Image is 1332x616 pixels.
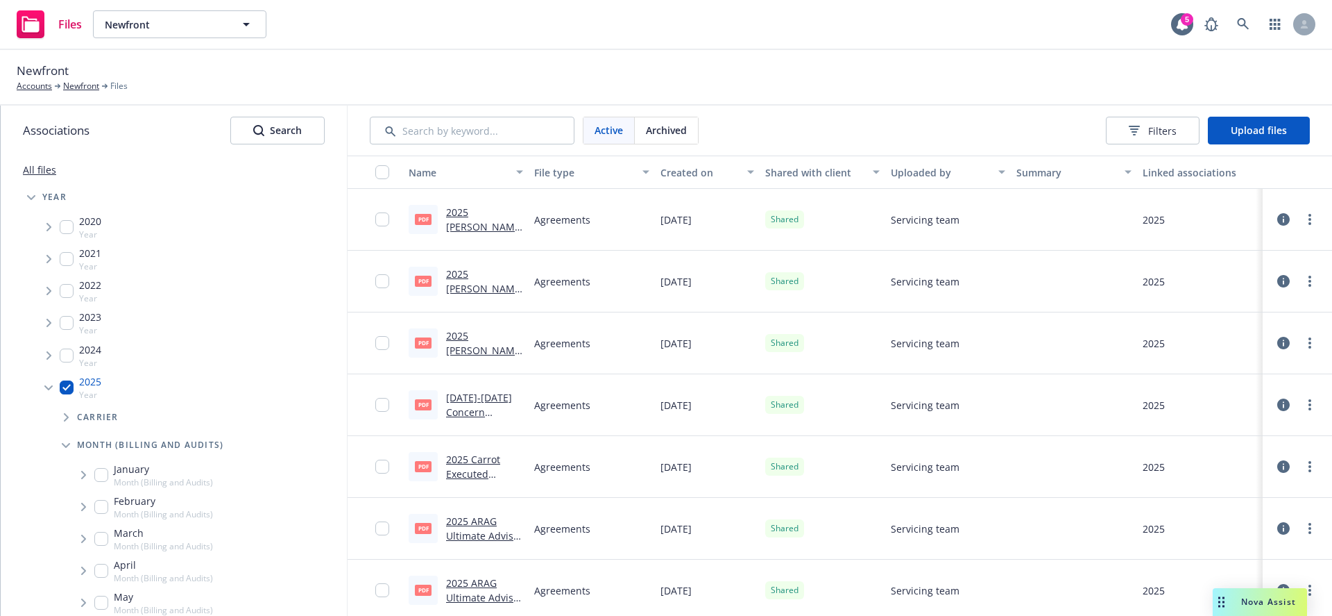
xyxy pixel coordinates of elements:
[79,374,101,389] span: 2025
[1301,335,1318,351] a: more
[646,123,687,138] span: Archived
[891,165,990,180] div: Uploaded by
[660,398,692,413] span: [DATE]
[79,228,101,240] span: Year
[595,123,623,138] span: Active
[660,336,692,351] span: [DATE]
[534,213,590,227] span: Agreements
[375,336,389,350] input: Toggle Row Selected
[253,117,302,144] div: Search
[1143,336,1165,351] div: 2025
[114,494,213,508] span: February
[1301,582,1318,599] a: more
[114,572,213,584] span: Month (Billing and Audits)
[771,584,799,597] span: Shared
[1137,156,1263,189] button: Linked associations
[77,413,118,422] span: Carrier
[403,156,529,189] button: Name
[79,310,101,324] span: 2023
[1301,273,1318,290] a: more
[660,583,692,598] span: [DATE]
[1148,124,1177,138] span: Filters
[79,246,101,260] span: 2021
[534,274,590,289] span: Agreements
[375,165,389,179] input: Select all
[17,62,69,80] span: Newfront
[765,165,864,180] div: Shared with client
[446,206,520,277] a: 2025 [PERSON_NAME] HMO NCR Group Contract.pdf
[114,540,213,552] span: Month (Billing and Audits)
[660,213,692,227] span: [DATE]
[534,165,633,180] div: File type
[370,117,574,144] input: Search by keyword...
[58,19,82,30] span: Files
[660,522,692,536] span: [DATE]
[79,342,101,357] span: 2024
[23,122,89,140] span: Associations
[1143,583,1165,598] div: 2025
[375,583,389,597] input: Toggle Row Selected
[771,399,799,411] span: Shared
[415,461,432,472] span: pdf
[534,336,590,351] span: Agreements
[771,337,799,349] span: Shared
[114,462,213,476] span: January
[1143,460,1165,474] div: 2025
[885,156,1011,189] button: Uploaded by
[230,117,325,144] button: SearchSearch
[375,522,389,535] input: Toggle Row Selected
[114,558,213,572] span: April
[771,460,799,473] span: Shared
[1143,398,1165,413] div: 2025
[415,276,432,286] span: pdf
[891,274,959,289] span: Servicing team
[1231,124,1287,137] span: Upload files
[79,260,101,272] span: Year
[446,391,512,492] a: [DATE]-[DATE] Concern Contract Executed Renewal Amendment #4.pdf
[1301,211,1318,228] a: more
[891,336,959,351] span: Servicing team
[79,357,101,369] span: Year
[771,275,799,288] span: Shared
[1213,588,1307,616] button: Nova Assist
[1143,165,1257,180] div: Linked associations
[79,278,101,292] span: 2022
[771,213,799,226] span: Shared
[1181,13,1193,26] div: 5
[660,460,692,474] span: [DATE]
[114,590,213,604] span: May
[1143,522,1165,536] div: 2025
[79,389,101,401] span: Year
[446,453,522,510] a: 2025 Carrot Executed Renewal Amendment.pdf
[415,399,432,410] span: pdf
[1301,520,1318,537] a: more
[79,292,101,304] span: Year
[1106,117,1199,144] button: Filters
[253,125,264,136] svg: Search
[760,156,885,189] button: Shared with client
[409,165,508,180] div: Name
[77,441,223,449] span: Month (Billing and Audits)
[110,80,128,92] span: Files
[42,193,67,201] span: Year
[446,515,523,557] a: 2025 ARAG Ultimate Advisor Plus Policy.pdf
[415,214,432,224] span: pdf
[11,5,87,44] a: Files
[529,156,654,189] button: File type
[534,398,590,413] span: Agreements
[1229,10,1257,38] a: Search
[415,523,432,533] span: pdf
[1301,458,1318,475] a: more
[534,583,590,598] span: Agreements
[1241,596,1296,608] span: Nova Assist
[891,583,959,598] span: Servicing team
[1301,397,1318,413] a: more
[415,338,432,348] span: pdf
[534,460,590,474] span: Agreements
[375,274,389,288] input: Toggle Row Selected
[891,460,959,474] span: Servicing team
[105,17,225,32] span: Newfront
[17,80,52,92] a: Accounts
[375,213,389,226] input: Toggle Row Selected
[1213,588,1230,616] div: Drag to move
